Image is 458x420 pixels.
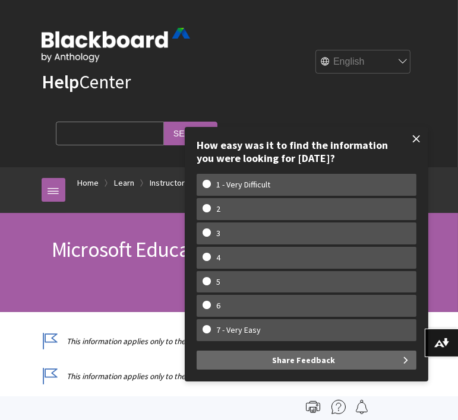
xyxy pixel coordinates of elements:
[114,176,134,190] a: Learn
[197,139,416,164] div: How easy was it to find the information you were looking for [DATE]?
[42,28,190,62] img: Blackboard by Anthology
[203,253,234,263] w-span: 4
[42,70,131,94] a: HelpCenter
[203,301,234,311] w-span: 6
[355,400,369,414] img: Follow this page
[203,325,274,335] w-span: 7 - Very Easy
[42,371,416,382] p: This information applies only to the Ultra experience.
[150,176,185,190] a: Instructor
[203,277,234,287] w-span: 5
[203,180,284,190] w-span: 1 - Very Difficult
[52,236,406,288] span: Microsoft Education: Quick Start Guide for Instructors
[331,400,346,414] img: More help
[42,336,416,347] p: This information applies only to the Ultra Course View.
[306,400,320,414] img: Print
[197,351,416,370] button: Share Feedback
[203,204,234,214] w-span: 2
[164,122,217,145] input: Search
[77,176,99,190] a: Home
[272,351,335,370] span: Share Feedback
[316,50,411,74] select: Site Language Selector
[203,228,234,238] w-span: 3
[42,70,79,94] strong: Help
